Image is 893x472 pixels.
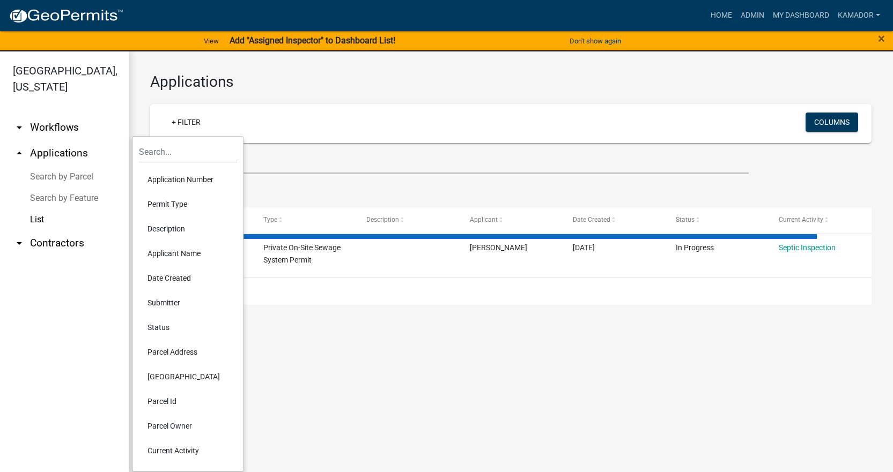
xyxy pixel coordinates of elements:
datatable-header-cell: Date Created [563,207,666,233]
a: Kamador [833,5,884,26]
a: Septic Inspection [779,243,836,252]
li: Parcel Address [139,340,237,364]
li: Status [139,315,237,340]
span: Date Created [573,216,610,223]
a: View [200,32,223,50]
h3: Applications [150,73,872,91]
span: Description [366,216,399,223]
span: Status [676,216,695,223]
li: [GEOGRAPHIC_DATA] [139,364,237,389]
button: Columns [806,113,858,132]
datatable-header-cell: Description [356,207,459,233]
datatable-header-cell: Status [666,207,769,233]
span: Gary Cheesman [470,243,527,252]
a: + Filter [163,113,209,132]
input: Search... [139,141,237,163]
a: Home [706,5,736,26]
li: Description [139,216,237,241]
span: Applicant [470,216,498,223]
li: Parcel Id [139,389,237,414]
strong: Add "Assigned Inspector" to Dashboard List! [230,35,395,46]
span: In Progress [676,243,714,252]
datatable-header-cell: Type [253,207,356,233]
span: Current Activity [779,216,823,223]
a: My Dashboard [769,5,833,26]
li: Date Created [139,266,237,290]
div: 1 total [150,278,872,305]
i: arrow_drop_down [13,121,26,134]
li: Submitter [139,290,237,315]
i: arrow_drop_up [13,147,26,160]
a: Admin [736,5,769,26]
button: Don't show again [565,32,625,50]
datatable-header-cell: Applicant [459,207,562,233]
button: Close [878,32,885,45]
li: Applicant Name [139,241,237,266]
input: Search for applications [150,152,749,174]
datatable-header-cell: Current Activity [769,207,872,233]
span: Type [263,216,277,223]
li: Current Activity [139,438,237,463]
span: 02/13/2025 [573,243,595,252]
li: Application Number [139,167,237,192]
li: Parcel Owner [139,414,237,438]
span: Private On-Site Sewage System Permit [263,243,341,264]
li: Permit Type [139,192,237,216]
i: arrow_drop_down [13,237,26,250]
span: × [878,31,885,46]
